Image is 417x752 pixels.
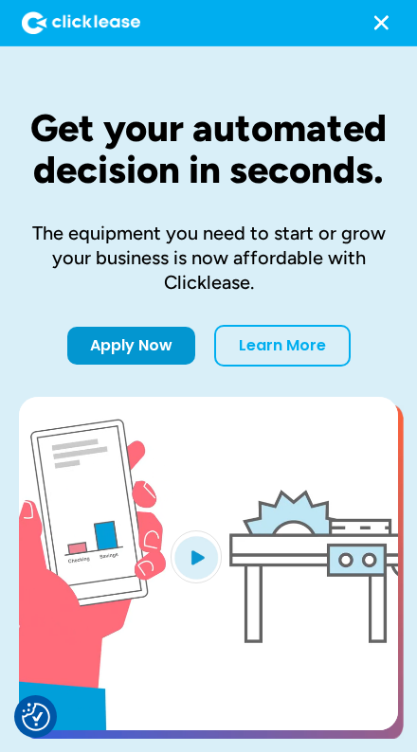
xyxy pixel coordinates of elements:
div: The equipment you need to start or grow your business is now affordable with Clicklease. [19,221,398,295]
a: Learn More [214,325,351,367]
h1: Get your automated decision in seconds. [19,107,398,190]
a: home [12,11,140,35]
a: Apply Now [67,327,195,365]
a: open lightbox [19,397,398,730]
img: Revisit consent button [22,703,50,731]
img: Blue play button logo on a light blue circular background [171,530,222,583]
button: Consent Preferences [22,703,50,731]
img: Clicklease logo [22,11,140,35]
